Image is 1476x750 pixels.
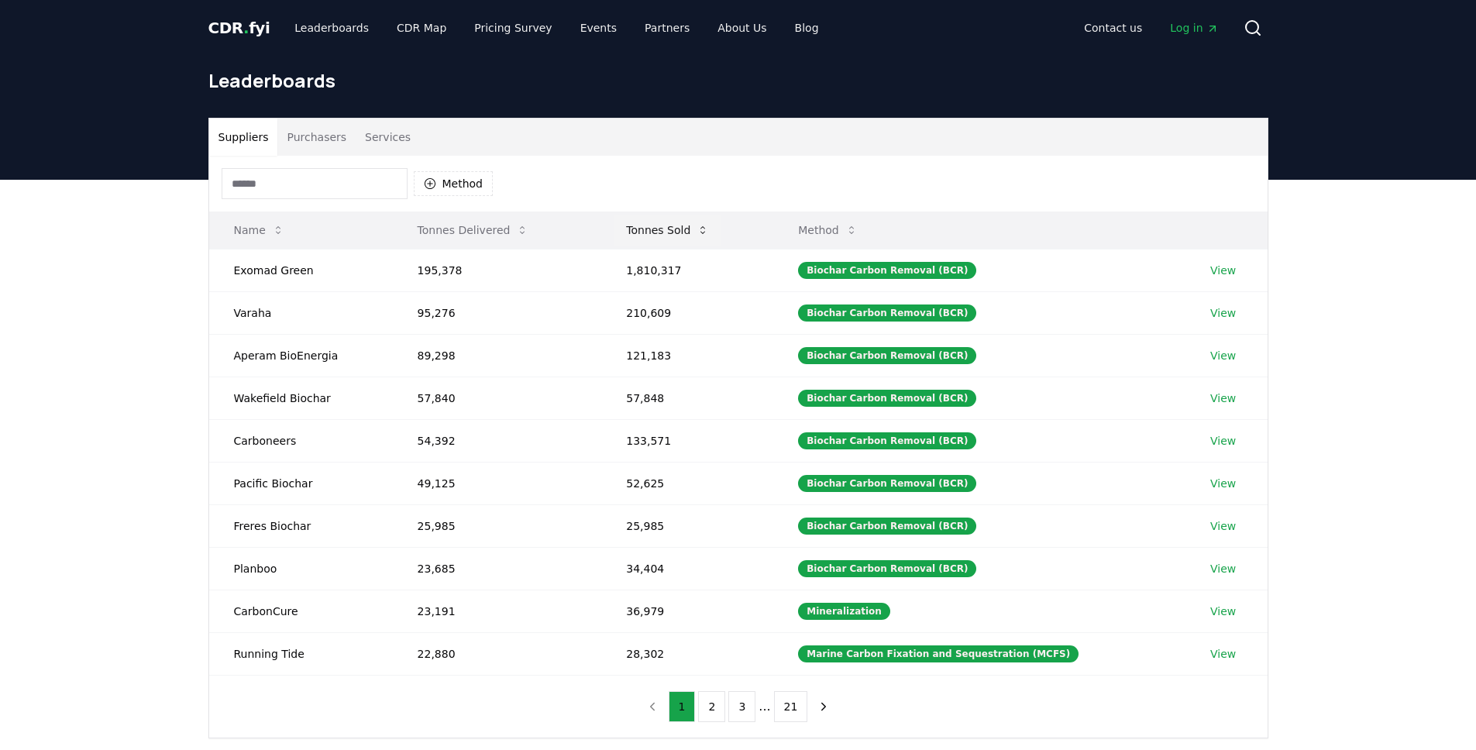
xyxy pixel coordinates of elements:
[798,304,976,322] div: Biochar Carbon Removal (BCR)
[601,419,773,462] td: 133,571
[393,547,602,590] td: 23,685
[222,215,297,246] button: Name
[1210,263,1236,278] a: View
[728,691,755,722] button: 3
[393,291,602,334] td: 95,276
[1210,561,1236,576] a: View
[601,504,773,547] td: 25,985
[209,590,393,632] td: CarbonCure
[208,17,270,39] a: CDR.fyi
[698,691,725,722] button: 2
[774,691,808,722] button: 21
[614,215,721,246] button: Tonnes Sold
[1072,14,1154,42] a: Contact us
[632,14,702,42] a: Partners
[414,171,494,196] button: Method
[786,215,870,246] button: Method
[208,19,270,37] span: CDR fyi
[798,262,976,279] div: Biochar Carbon Removal (BCR)
[601,590,773,632] td: 36,979
[601,462,773,504] td: 52,625
[810,691,837,722] button: next page
[1210,518,1236,534] a: View
[209,377,393,419] td: Wakefield Biochar
[393,632,602,675] td: 22,880
[393,419,602,462] td: 54,392
[356,119,420,156] button: Services
[798,603,890,620] div: Mineralization
[282,14,831,42] nav: Main
[209,419,393,462] td: Carboneers
[759,697,770,716] li: ...
[601,547,773,590] td: 34,404
[1210,646,1236,662] a: View
[1210,604,1236,619] a: View
[1210,390,1236,406] a: View
[1210,348,1236,363] a: View
[783,14,831,42] a: Blog
[1210,305,1236,321] a: View
[209,547,393,590] td: Planboo
[209,462,393,504] td: Pacific Biochar
[277,119,356,156] button: Purchasers
[798,475,976,492] div: Biochar Carbon Removal (BCR)
[405,215,542,246] button: Tonnes Delivered
[601,632,773,675] td: 28,302
[601,334,773,377] td: 121,183
[384,14,459,42] a: CDR Map
[209,334,393,377] td: Aperam BioEnergia
[601,249,773,291] td: 1,810,317
[601,377,773,419] td: 57,848
[462,14,564,42] a: Pricing Survey
[282,14,381,42] a: Leaderboards
[1210,476,1236,491] a: View
[601,291,773,334] td: 210,609
[393,377,602,419] td: 57,840
[209,632,393,675] td: Running Tide
[1210,433,1236,449] a: View
[669,691,696,722] button: 1
[393,462,602,504] td: 49,125
[568,14,629,42] a: Events
[798,347,976,364] div: Biochar Carbon Removal (BCR)
[705,14,779,42] a: About Us
[798,390,976,407] div: Biochar Carbon Removal (BCR)
[1158,14,1230,42] a: Log in
[209,249,393,291] td: Exomad Green
[798,518,976,535] div: Biochar Carbon Removal (BCR)
[393,249,602,291] td: 195,378
[393,590,602,632] td: 23,191
[1170,20,1218,36] span: Log in
[1072,14,1230,42] nav: Main
[243,19,249,37] span: .
[798,432,976,449] div: Biochar Carbon Removal (BCR)
[393,504,602,547] td: 25,985
[209,119,278,156] button: Suppliers
[209,291,393,334] td: Varaha
[798,645,1079,662] div: Marine Carbon Fixation and Sequestration (MCFS)
[208,68,1268,93] h1: Leaderboards
[209,504,393,547] td: Freres Biochar
[798,560,976,577] div: Biochar Carbon Removal (BCR)
[393,334,602,377] td: 89,298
